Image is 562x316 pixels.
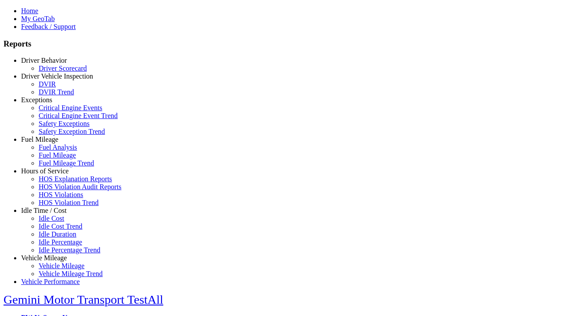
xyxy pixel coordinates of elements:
[39,199,99,206] a: HOS Violation Trend
[39,215,64,222] a: Idle Cost
[39,175,112,183] a: HOS Explanation Reports
[4,293,163,306] a: Gemini Motor Transport TestAll
[39,128,105,135] a: Safety Exception Trend
[21,167,68,175] a: Hours of Service
[21,207,67,214] a: Idle Time / Cost
[21,278,80,285] a: Vehicle Performance
[39,159,94,167] a: Fuel Mileage Trend
[39,183,122,190] a: HOS Violation Audit Reports
[21,72,93,80] a: Driver Vehicle Inspection
[39,191,83,198] a: HOS Violations
[39,151,76,159] a: Fuel Mileage
[4,39,558,49] h3: Reports
[39,120,90,127] a: Safety Exceptions
[39,88,74,96] a: DVIR Trend
[39,223,83,230] a: Idle Cost Trend
[21,15,55,22] a: My GeoTab
[39,144,77,151] a: Fuel Analysis
[39,104,102,111] a: Critical Engine Events
[21,57,67,64] a: Driver Behavior
[21,96,52,104] a: Exceptions
[39,238,82,246] a: Idle Percentage
[39,230,76,238] a: Idle Duration
[39,262,84,269] a: Vehicle Mileage
[21,136,58,143] a: Fuel Mileage
[39,65,87,72] a: Driver Scorecard
[39,112,118,119] a: Critical Engine Event Trend
[39,246,100,254] a: Idle Percentage Trend
[21,254,67,262] a: Vehicle Mileage
[21,23,76,30] a: Feedback / Support
[39,80,56,88] a: DVIR
[21,7,38,14] a: Home
[39,270,103,277] a: Vehicle Mileage Trend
